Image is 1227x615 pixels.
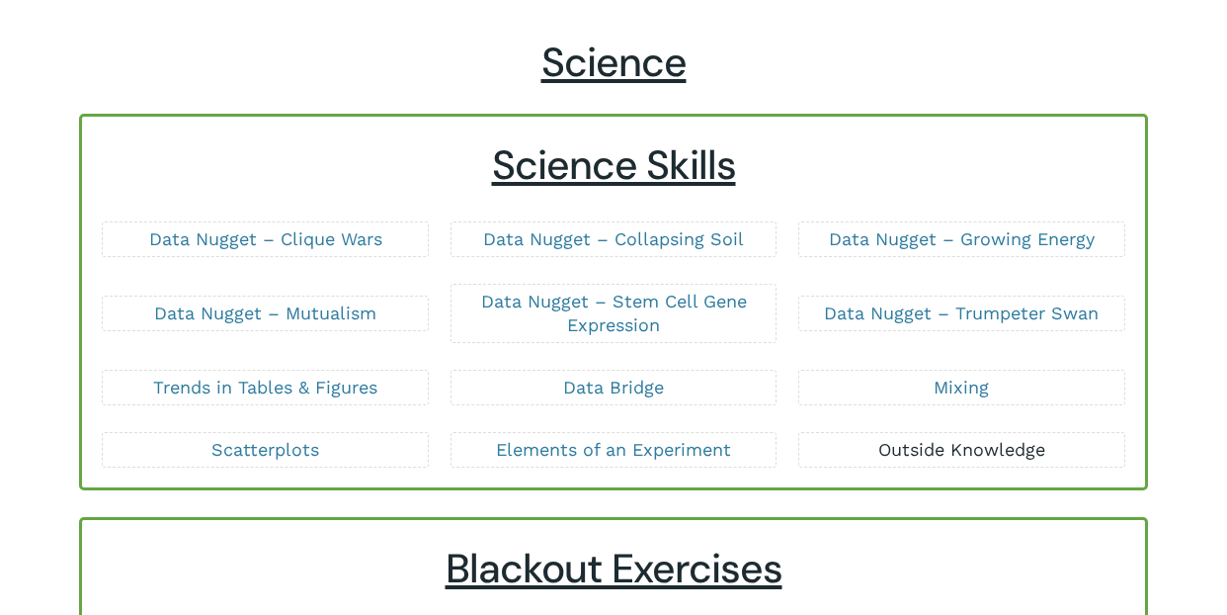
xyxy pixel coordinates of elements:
u: Blackout Exercises [446,543,782,595]
a: Trends in Tables & Figures [153,377,377,397]
a: Scatterplots [211,439,319,460]
a: Mixing [934,377,989,397]
a: Data Nugget – Mutualism [154,303,376,323]
a: Outside Knowledge [878,439,1045,460]
a: Data Bridge [563,377,664,397]
a: Data Nugget – Clique Wars [149,228,382,249]
span: Science [541,37,687,89]
u: Science Skills [492,139,736,192]
a: Data Nugget – Growing Energy [829,228,1095,249]
a: Data Nugget – Trumpeter Swan [824,303,1099,323]
a: Elements of an Experiment [496,439,731,460]
a: Data Nugget – Collapsing Soil [483,228,744,249]
a: Data Nugget – Stem Cell Gene Expression [481,291,747,335]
